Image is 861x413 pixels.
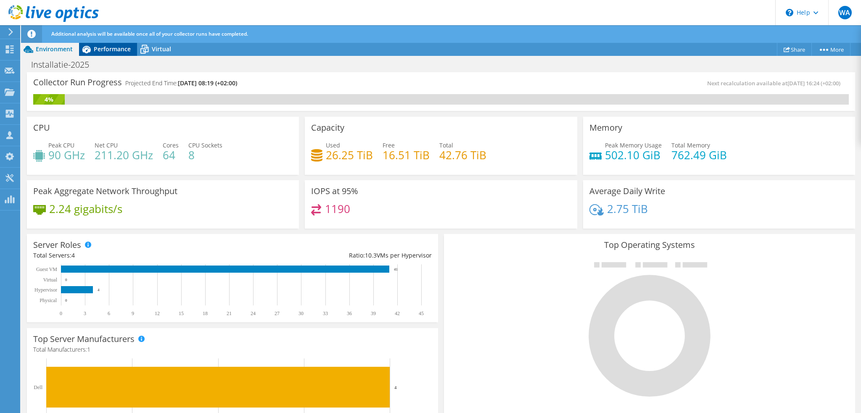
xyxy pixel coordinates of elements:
text: 41 [394,267,398,271]
h3: Memory [589,123,622,132]
h4: 502.10 GiB [605,150,662,160]
span: CPU Sockets [188,141,222,149]
h3: Average Daily Write [589,187,665,196]
span: [DATE] 08:19 (+02:00) [178,79,237,87]
div: 4% [33,95,65,104]
text: 27 [275,310,280,316]
h4: 2.24 gigabits/s [49,204,122,213]
span: Total [439,141,453,149]
h3: Peak Aggregate Network Throughput [33,187,177,196]
text: 6 [108,310,110,316]
span: Peak CPU [48,141,74,149]
text: 30 [298,310,304,316]
span: Next recalculation available at [707,79,845,87]
svg: \n [786,9,793,16]
div: Ratio: VMs per Hypervisor [232,251,432,260]
text: 39 [371,310,376,316]
text: 42 [395,310,400,316]
h3: Server Roles [33,240,81,250]
span: Performance [94,45,131,53]
text: 4 [394,385,397,390]
h3: Top Operating Systems [450,240,849,250]
span: Virtual [152,45,171,53]
span: Used [326,141,340,149]
text: 45 [419,310,424,316]
h3: Capacity [311,123,344,132]
h4: 64 [163,150,179,160]
span: [DATE] 16:24 (+02:00) [787,79,840,87]
text: 0 [65,278,67,282]
text: 9 [132,310,134,316]
text: 21 [227,310,232,316]
span: Additional analysis will be available once all of your collector runs have completed. [51,30,248,37]
h4: 211.20 GHz [95,150,153,160]
text: 18 [203,310,208,316]
text: Virtual [43,277,58,283]
span: Peak Memory Usage [605,141,662,149]
span: Net CPU [95,141,118,149]
text: 3 [84,310,86,316]
span: 1 [87,345,90,353]
span: WA [838,6,852,19]
text: 0 [60,310,62,316]
span: Total Memory [671,141,710,149]
text: 33 [323,310,328,316]
text: 0 [65,298,67,303]
text: 15 [179,310,184,316]
h4: 762.49 GiB [671,150,727,160]
span: 4 [71,251,75,259]
text: Dell [34,384,42,390]
text: Guest VM [36,266,57,272]
a: More [811,43,850,56]
div: Total Servers: [33,251,232,260]
h4: 8 [188,150,222,160]
span: Environment [36,45,73,53]
h4: 2.75 TiB [607,204,648,213]
text: Hypervisor [34,287,57,293]
text: 12 [155,310,160,316]
h3: IOPS at 95% [311,187,358,196]
span: Free [383,141,395,149]
h4: Total Manufacturers: [33,345,432,354]
text: 24 [251,310,256,316]
h4: Projected End Time: [125,79,237,88]
h4: 16.51 TiB [383,150,430,160]
h4: 42.76 TiB [439,150,486,160]
text: 36 [347,310,352,316]
h4: 90 GHz [48,150,85,160]
h4: 26.25 TiB [326,150,373,160]
text: 4 [98,288,100,292]
a: Share [777,43,812,56]
span: 10.3 [365,251,377,259]
h3: Top Server Manufacturers [33,334,135,344]
h4: 1190 [325,204,350,213]
h3: CPU [33,123,50,132]
h1: Installatie-2025 [27,60,102,69]
span: Cores [163,141,179,149]
text: Physical [40,297,57,303]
